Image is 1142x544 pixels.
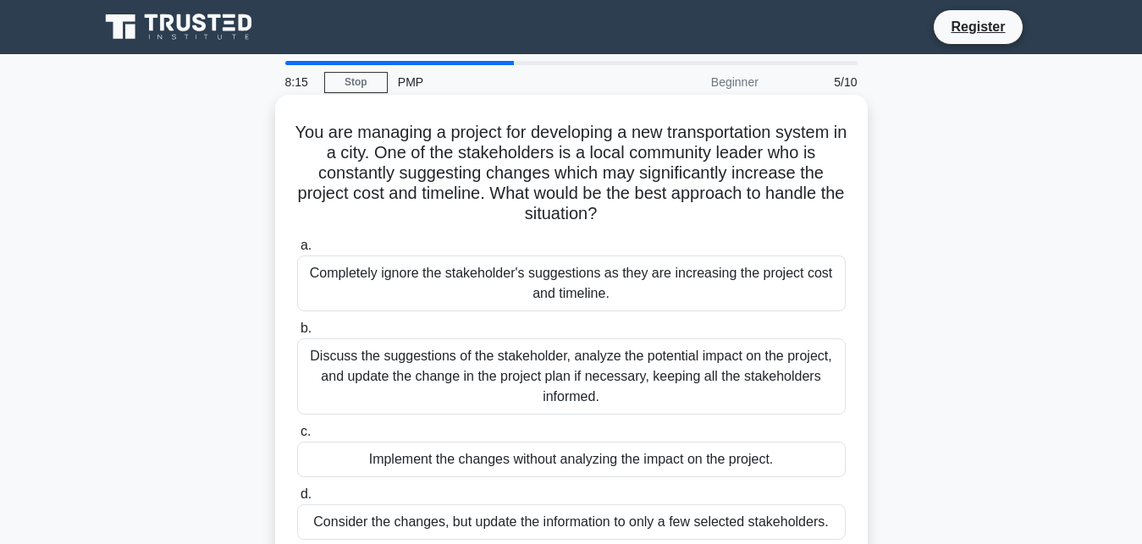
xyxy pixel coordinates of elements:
div: PMP [388,65,621,99]
div: 5/10 [769,65,868,99]
div: Consider the changes, but update the information to only a few selected stakeholders. [297,504,846,540]
a: Stop [324,72,388,93]
span: b. [301,321,312,335]
div: Implement the changes without analyzing the impact on the project. [297,442,846,477]
a: Register [941,16,1015,37]
h5: You are managing a project for developing a new transportation system in a city. One of the stake... [295,122,847,225]
div: Discuss the suggestions of the stakeholder, analyze the potential impact on the project, and upda... [297,338,846,415]
div: Completely ignore the stakeholder's suggestions as they are increasing the project cost and timel... [297,256,846,311]
span: a. [301,238,312,252]
span: d. [301,486,312,501]
div: Beginner [621,65,769,99]
span: c. [301,424,311,438]
div: 8:15 [275,65,324,99]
